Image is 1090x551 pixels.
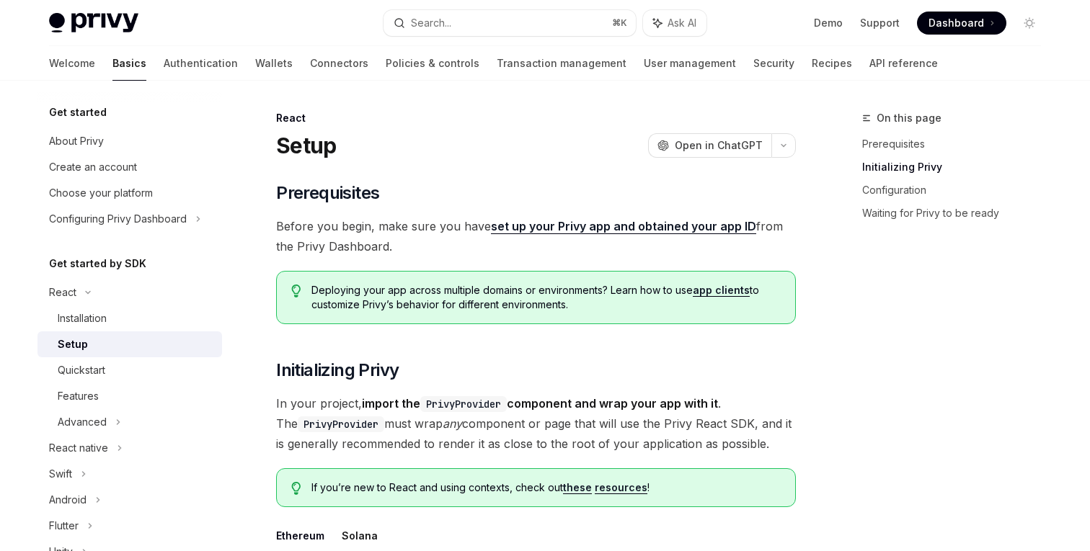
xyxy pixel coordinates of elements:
[37,331,222,357] a: Setup
[255,46,293,81] a: Wallets
[49,46,95,81] a: Welcome
[49,133,104,150] div: About Privy
[49,439,108,457] div: React native
[276,133,336,158] h1: Setup
[311,283,781,312] span: Deploying your app across multiple domains or environments? Learn how to use to customize Privy’s...
[276,393,796,454] span: In your project, . The must wrap component or page that will use the Privy React SDK, and it is g...
[276,216,796,256] span: Before you begin, make sure you have from the Privy Dashboard.
[49,158,137,176] div: Create an account
[164,46,238,81] a: Authentication
[49,491,87,509] div: Android
[49,465,72,483] div: Swift
[753,46,794,81] a: Security
[276,182,379,205] span: Prerequisites
[37,180,222,206] a: Choose your platform
[862,133,1053,156] a: Prerequisites
[384,10,636,36] button: Search...⌘K
[37,305,222,331] a: Installation
[58,413,107,431] div: Advanced
[362,396,718,411] strong: import the component and wrap your app with it
[814,16,843,30] a: Demo
[668,16,696,30] span: Ask AI
[420,396,507,412] code: PrivyProvider
[563,481,592,494] a: these
[49,210,187,228] div: Configuring Privy Dashboard
[310,46,368,81] a: Connectors
[877,109,941,127] span: On this page
[298,416,384,432] code: PrivyProvider
[643,10,706,36] button: Ask AI
[58,310,107,327] div: Installation
[862,179,1053,202] a: Configuration
[497,46,626,81] a: Transaction management
[862,202,1053,225] a: Waiting for Privy to be ready
[291,285,301,297] svg: Tip
[386,46,479,81] a: Policies & controls
[49,517,79,534] div: Flutter
[37,383,222,409] a: Features
[49,284,76,301] div: React
[675,138,763,153] span: Open in ChatGPT
[612,17,627,29] span: ⌘ K
[37,154,222,180] a: Create an account
[49,184,153,202] div: Choose your platform
[648,133,771,158] button: Open in ChatGPT
[37,128,222,154] a: About Privy
[917,12,1006,35] a: Dashboard
[411,14,451,32] div: Search...
[311,480,781,495] span: If you’re new to React and using contexts, check out !
[291,482,301,495] svg: Tip
[1018,12,1041,35] button: Toggle dark mode
[595,481,647,494] a: resources
[49,13,138,33] img: light logo
[929,16,984,30] span: Dashboard
[443,416,462,431] em: any
[37,357,222,383] a: Quickstart
[693,284,750,297] a: app clients
[862,156,1053,179] a: Initializing Privy
[491,219,756,234] a: set up your Privy app and obtained your app ID
[58,362,105,379] div: Quickstart
[644,46,736,81] a: User management
[812,46,852,81] a: Recipes
[58,388,99,405] div: Features
[49,255,146,272] h5: Get started by SDK
[860,16,900,30] a: Support
[276,111,796,125] div: React
[112,46,146,81] a: Basics
[276,359,399,382] span: Initializing Privy
[58,336,88,353] div: Setup
[49,104,107,121] h5: Get started
[869,46,938,81] a: API reference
